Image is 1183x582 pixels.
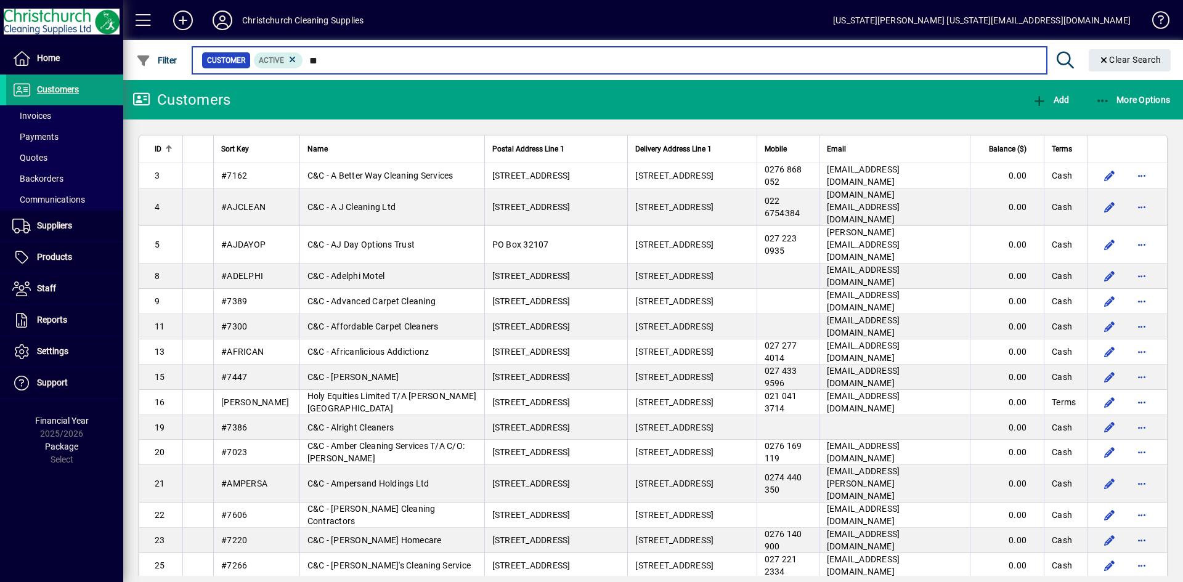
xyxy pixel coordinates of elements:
span: Sort Key [221,142,249,156]
button: More options [1132,291,1152,311]
span: Financial Year [35,416,89,426]
span: [STREET_ADDRESS] [492,535,571,545]
button: More options [1132,556,1152,575]
td: 0.00 [970,365,1044,390]
span: [STREET_ADDRESS] [492,171,571,180]
button: Edit [1100,197,1120,217]
button: More options [1132,392,1152,412]
span: Cash [1052,295,1072,307]
span: Home [37,53,60,63]
span: Terms [1052,396,1076,408]
div: Email [827,142,962,156]
span: Cash [1052,559,1072,572]
a: Invoices [6,105,123,126]
span: [STREET_ADDRESS] [492,479,571,488]
button: Edit [1100,474,1120,493]
span: 5 [155,240,160,249]
span: [DOMAIN_NAME][EMAIL_ADDRESS][DOMAIN_NAME] [827,190,900,224]
span: Cash [1052,371,1072,383]
span: #7300 [221,321,247,331]
span: C&C - [PERSON_NAME] Cleaning Contractors [307,504,436,526]
span: [EMAIL_ADDRESS][DOMAIN_NAME] [827,391,900,413]
td: 0.00 [970,188,1044,226]
span: Backorders [12,174,63,184]
span: C&C - Adelphi Motel [307,271,385,281]
span: #7386 [221,422,247,432]
td: 0.00 [970,503,1044,528]
span: 21 [155,479,165,488]
span: 0276 868 052 [765,164,802,187]
span: #7389 [221,296,247,306]
span: #7606 [221,510,247,520]
a: Settings [6,336,123,367]
span: [PERSON_NAME] [221,397,289,407]
button: More options [1132,505,1152,525]
span: [STREET_ADDRESS] [492,560,571,570]
span: 027 221 2334 [765,554,797,576]
a: Suppliers [6,211,123,241]
span: Holy Equities Limited T/A [PERSON_NAME][GEOGRAPHIC_DATA] [307,391,477,413]
span: 027 433 9596 [765,366,797,388]
td: 0.00 [970,415,1044,440]
span: C&C - A Better Way Cleaning Services [307,171,453,180]
span: 22 [155,510,165,520]
div: Christchurch Cleaning Supplies [242,10,364,30]
span: C&C - [PERSON_NAME]'s Cleaning Service [307,560,471,570]
span: [STREET_ADDRESS] [635,240,713,249]
button: Edit [1100,392,1120,412]
div: Name [307,142,477,156]
span: Cash [1052,320,1072,333]
span: C&C - Alright Cleaners [307,422,394,432]
span: Settings [37,346,68,356]
button: Edit [1100,418,1120,437]
span: [EMAIL_ADDRESS][DOMAIN_NAME] [827,265,900,287]
span: Communications [12,195,85,204]
span: #AMPERSA [221,479,267,488]
td: 0.00 [970,226,1044,264]
div: [US_STATE][PERSON_NAME] [US_STATE][EMAIL_ADDRESS][DOMAIN_NAME] [833,10,1131,30]
span: Customers [37,84,79,94]
span: Filter [136,55,177,65]
button: More options [1132,166,1152,185]
button: More options [1132,266,1152,286]
span: C&C - Africanlicious Addictionz [307,347,429,357]
span: 25 [155,560,165,570]
span: [STREET_ADDRESS] [492,397,571,407]
button: Edit [1100,367,1120,387]
div: Mobile [765,142,811,156]
a: Backorders [6,168,123,189]
span: 11 [155,321,165,331]
div: ID [155,142,175,156]
button: Clear [1089,49,1171,71]
div: Balance ($) [978,142,1038,156]
a: Quotes [6,147,123,168]
span: Add [1032,95,1069,105]
td: 0.00 [970,440,1044,465]
span: 022 6754384 [765,196,800,218]
span: [STREET_ADDRESS] [635,372,713,382]
span: [STREET_ADDRESS] [635,397,713,407]
span: ID [155,142,161,156]
a: Communications [6,189,123,210]
span: Mobile [765,142,787,156]
td: 0.00 [970,553,1044,578]
span: More Options [1096,95,1171,105]
span: Quotes [12,153,47,163]
span: #7023 [221,447,247,457]
span: Cash [1052,446,1072,458]
span: 0276 140 900 [765,529,802,551]
span: 3 [155,171,160,180]
span: [STREET_ADDRESS] [492,321,571,331]
button: More options [1132,342,1152,362]
span: #7447 [221,372,247,382]
span: [EMAIL_ADDRESS][DOMAIN_NAME] [827,164,900,187]
span: [STREET_ADDRESS] [492,372,571,382]
span: C&C - Affordable Carpet Cleaners [307,321,439,331]
button: Edit [1100,505,1120,525]
span: Email [827,142,846,156]
span: 23 [155,535,165,545]
span: Invoices [12,111,51,121]
span: Products [37,252,72,262]
span: #AJDAYOP [221,240,266,249]
span: C&C - Ampersand Holdings Ltd [307,479,429,488]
